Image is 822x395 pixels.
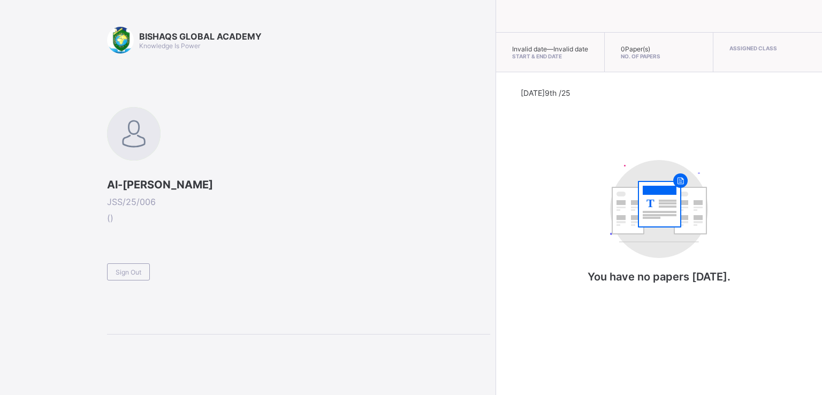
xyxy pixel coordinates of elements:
span: Sign Out [116,268,141,276]
span: JSS/25/006 [107,196,490,207]
span: BISHAQS GLOBAL ACADEMY [139,31,262,42]
tspan: T [646,196,654,210]
span: [DATE] 9th /25 [521,88,570,97]
span: Al-[PERSON_NAME] [107,178,490,191]
span: No. of Papers [621,53,697,59]
span: ( ) [107,212,490,223]
span: Assigned Class [729,45,806,51]
span: Invalid date — Invalid date [512,45,588,53]
p: You have no papers [DATE]. [552,270,766,283]
span: Start & End Date [512,53,588,59]
div: You have no papers today. [552,149,766,305]
span: Knowledge Is Power [139,42,200,50]
span: 0 Paper(s) [621,45,650,53]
